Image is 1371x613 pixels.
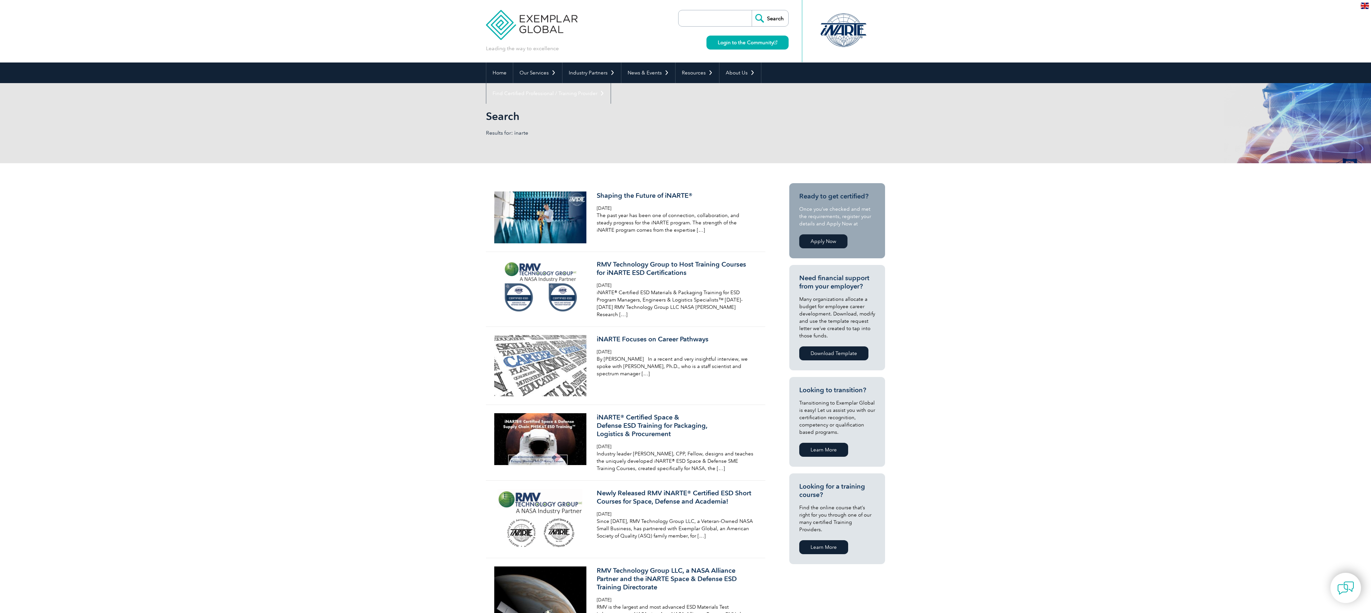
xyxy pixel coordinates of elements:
[597,191,754,200] h3: Shaping the Future of iNARTE®
[494,260,586,312] img: Auditor-Online-image-640x360-640-x-416-px-3-300x169.png
[799,234,847,248] a: Apply Now
[494,335,586,396] img: career-3685824_1280-300x200.jpg
[486,110,741,123] h1: Search
[486,183,765,252] a: Shaping the Future of iNARTE® [DATE] The past year has been one of connection, collaboration, and...
[597,597,611,603] span: [DATE]
[597,335,754,343] h3: iNARTE Focuses on Career Pathways
[486,327,765,405] a: iNARTE Focuses on Career Pathways [DATE] By [PERSON_NAME] In a recent and very insightful intervi...
[486,481,765,558] a: Newly Released RMV iNARTE® Certified ESD Short Courses for Space, Defense and Academia! [DATE] Si...
[676,62,719,83] a: Resources
[597,413,754,438] h3: iNARTE® Certified Space & Defense ESD Training for Packaging, Logistics & Procurement
[597,450,754,472] p: Industry leader [PERSON_NAME], CPP, Fellow, designs and teaches the uniquely developed iNARTE® ES...
[1361,3,1369,9] img: en
[486,129,685,137] p: Results for: inarte
[799,540,848,554] a: Learn More
[706,36,789,50] a: Login to the Community
[799,274,875,291] h3: Need financial support from your employer?
[774,41,777,44] img: open_square.png
[486,405,765,481] a: iNARTE® Certified Space &Defense ESD Training for Packaging,Logistics & Procurement [DATE] Indust...
[494,489,586,550] img: rmv-300x197.png
[494,191,586,243] img: Auditor-Online-image-640x360-640-x-416-px-300x169.jpg
[486,83,611,104] a: Find Certified Professional / Training Provider
[799,296,875,339] p: Many organizations allocate a budget for employee career development. Download, modify and use th...
[799,482,875,499] h3: Looking for a training course?
[597,289,754,318] p: iNARTE® Certified ESD Materials & Packaging Training for ESD Program Managers, Engineers & Logist...
[597,566,754,591] h3: RMV Technology Group LLC, a NASA Alliance Partner and the iNARTE Space & Defense ESD Training Dir...
[513,62,562,83] a: Our Services
[621,62,675,83] a: News & Events
[486,252,765,327] a: RMV Technology Group to Host Training Courses for iNARTE ESD Certifications [DATE] iNARTE® Certif...
[597,355,754,377] p: By [PERSON_NAME] In a recent and very insightful interview, we spoke with [PERSON_NAME], Ph.D., w...
[597,444,611,449] span: [DATE]
[486,62,513,83] a: Home
[799,205,875,227] p: Once you’ve checked and met the requirements, register your details and Apply Now at
[799,504,875,533] p: Find the online course that’s right for you through one of our many certified Training Providers.
[494,413,586,465] img: short-course-300x169.jpg
[719,62,761,83] a: About Us
[597,349,611,355] span: [DATE]
[799,399,875,436] p: Transitioning to Exemplar Global is easy! Let us assist you with our certification recognition, c...
[597,260,754,277] h3: RMV Technology Group to Host Training Courses for iNARTE ESD Certifications
[1337,580,1354,596] img: contact-chat.png
[597,205,611,211] span: [DATE]
[597,212,754,234] p: The past year has been one of connection, collaboration, and steady progress for the iNARTE progr...
[799,443,848,457] a: Learn More
[799,386,875,394] h3: Looking to transition?
[597,489,754,506] h3: Newly Released RMV iNARTE® Certified ESD Short Courses for Space, Defense and Academia!
[486,45,559,52] p: Leading the way to excellence
[597,283,611,288] span: [DATE]
[799,346,868,360] a: Download Template
[597,511,611,517] span: [DATE]
[562,62,621,83] a: Industry Partners
[799,192,875,200] h3: Ready to get certified?
[597,518,754,540] p: Since [DATE], RMV Technology Group LLC, a Veteran-Owned NASA Small Business, has partnered with E...
[752,10,788,26] input: Search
